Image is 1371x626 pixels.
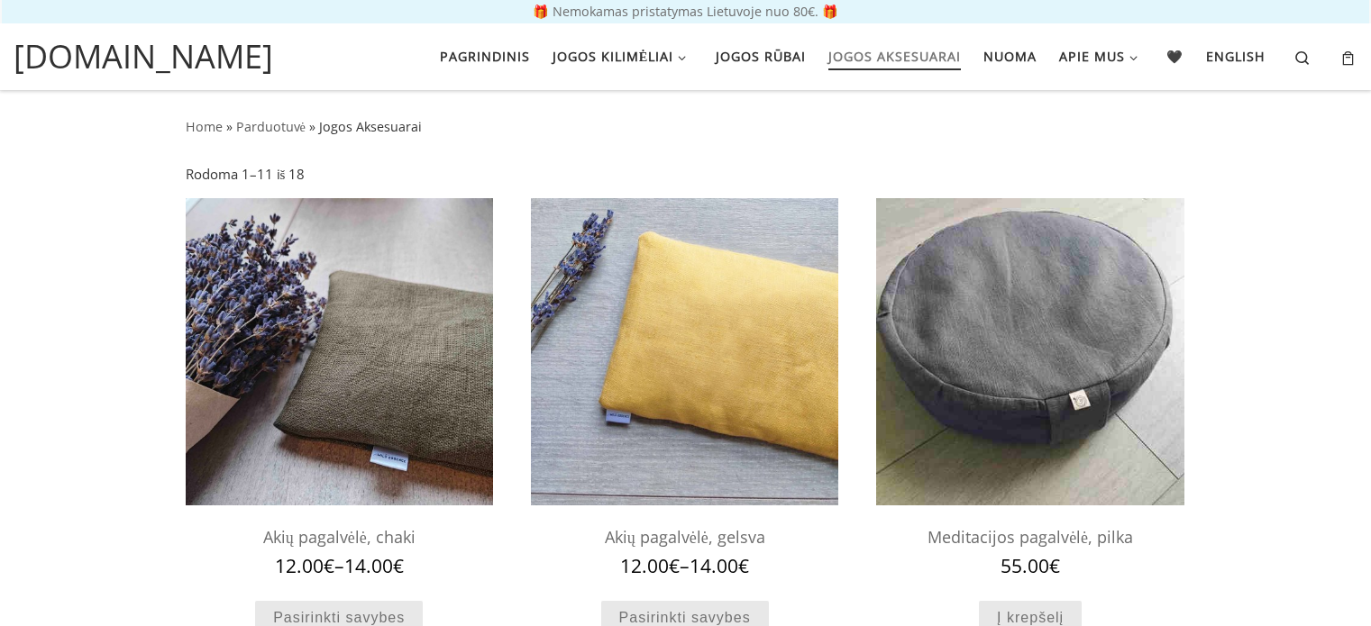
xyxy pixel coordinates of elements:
[434,38,535,76] a: Pagrindinis
[324,553,334,578] span: €
[531,198,838,576] a: akiu pagalvele meditacijaiAkių pagalvėlė, gelsva 12.00€–14.00€
[1001,553,1060,578] bdi: 55.00
[319,118,422,135] span: Jogos Aksesuarai
[531,519,838,556] h2: Akių pagalvėlė, gelsva
[344,553,404,578] bdi: 14.00
[977,38,1042,76] a: Nuoma
[186,556,493,576] span: –
[275,553,334,578] bdi: 12.00
[669,553,680,578] span: €
[553,38,674,71] span: Jogos kilimėliai
[186,164,306,185] p: Rodoma 1–11 iš 18
[186,198,493,576] a: meditacijos pagalveleakiu pagalveleAkių pagalvėlė, chaki 12.00€–14.00€
[983,38,1037,71] span: Nuoma
[620,553,680,578] bdi: 12.00
[716,38,806,71] span: Jogos rūbai
[236,118,306,135] a: Parduotuvė
[738,553,749,578] span: €
[1166,38,1184,71] span: 🖤
[822,38,966,76] a: Jogos aksesuarai
[14,32,273,81] a: [DOMAIN_NAME]
[1201,38,1272,76] a: English
[309,118,315,135] span: »
[186,519,493,556] h2: Akių pagalvėlė, chaki
[828,38,961,71] span: Jogos aksesuarai
[186,118,223,135] a: Home
[1049,553,1060,578] span: €
[18,5,1353,18] p: 🎁 Nemokamas pristatymas Lietuvoje nuo 80€. 🎁
[1206,38,1266,71] span: English
[1059,38,1125,71] span: Apie mus
[226,118,233,135] span: »
[440,38,530,71] span: Pagrindinis
[709,38,811,76] a: Jogos rūbai
[393,553,404,578] span: €
[531,556,838,576] span: –
[546,38,698,76] a: Jogos kilimėliai
[690,553,749,578] bdi: 14.00
[531,198,838,505] img: akiu pagalvele meditacijai
[876,198,1184,576] a: meditacijos pagalvemeditacijos pagalveMeditacijos pagalvėlė, pilka 55.00€
[876,519,1184,556] h2: Meditacijos pagalvėlė, pilka
[1161,38,1190,76] a: 🖤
